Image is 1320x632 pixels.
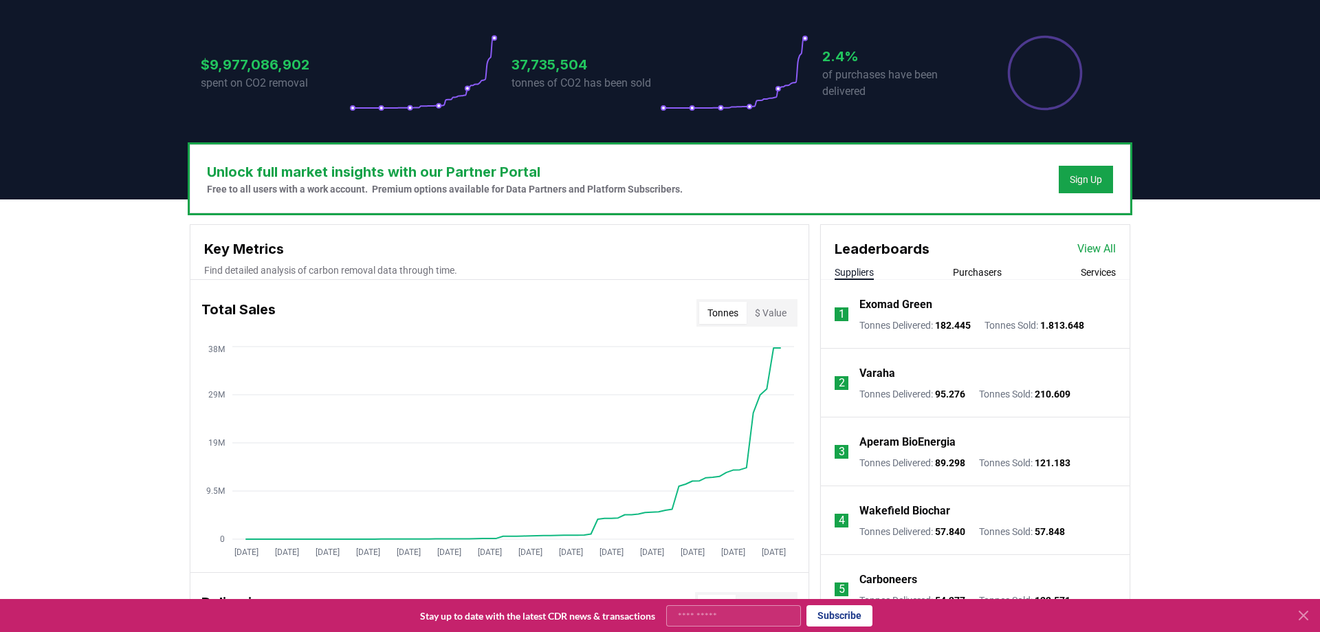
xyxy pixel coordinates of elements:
h3: Unlock full market insights with our Partner Portal [207,162,683,182]
tspan: 29M [208,390,225,400]
p: 3 [839,444,845,460]
p: Free to all users with a work account. Premium options available for Data Partners and Platform S... [207,182,683,196]
tspan: [DATE] [762,547,786,557]
p: 1 [839,306,845,323]
span: 133.571 [1035,595,1070,606]
button: $ Value [747,302,795,324]
p: 2 [839,375,845,391]
p: Tonnes Sold : [979,525,1065,538]
h3: 2.4% [822,46,971,67]
h3: Leaderboards [835,239,929,259]
a: Aperam BioEnergia [859,434,956,450]
p: Tonnes Delivered : [859,387,965,401]
tspan: 9.5M [206,486,225,496]
p: Tonnes Delivered : [859,456,965,470]
p: tonnes of CO2 has been sold [511,75,660,91]
tspan: [DATE] [437,547,461,557]
button: Tonnes [699,302,747,324]
button: Services [1081,265,1116,279]
button: Purchasers [953,265,1002,279]
h3: Key Metrics [204,239,795,259]
tspan: [DATE] [518,547,542,557]
tspan: 38M [208,345,225,354]
p: 4 [839,512,845,529]
tspan: [DATE] [640,547,664,557]
button: % of Sales [736,595,795,617]
button: Suppliers [835,265,874,279]
p: Find detailed analysis of carbon removal data through time. [204,263,795,277]
button: Total [698,595,736,617]
p: Tonnes Sold : [979,456,1070,470]
a: View All [1077,241,1116,257]
a: Carboneers [859,571,917,588]
a: Sign Up [1070,173,1102,186]
p: Tonnes Delivered : [859,318,971,332]
tspan: [DATE] [397,547,421,557]
a: Varaha [859,365,895,382]
tspan: 19M [208,438,225,448]
span: 95.276 [935,389,965,400]
span: 121.183 [1035,457,1070,468]
span: 57.840 [935,526,965,537]
tspan: [DATE] [478,547,502,557]
p: Tonnes Sold : [984,318,1084,332]
tspan: 0 [220,534,225,544]
tspan: [DATE] [681,547,705,557]
h3: Deliveries [201,592,267,620]
tspan: [DATE] [234,547,258,557]
tspan: [DATE] [559,547,583,557]
tspan: [DATE] [599,547,624,557]
tspan: [DATE] [316,547,340,557]
p: Tonnes Sold : [979,387,1070,401]
span: 1.813.648 [1040,320,1084,331]
button: Sign Up [1059,166,1113,193]
a: Exomad Green [859,296,932,313]
p: Tonnes Sold : [979,593,1070,607]
p: Tonnes Delivered : [859,593,965,607]
span: 54.377 [935,595,965,606]
a: Wakefield Biochar [859,503,950,519]
p: of purchases have been delivered [822,67,971,100]
span: 57.848 [1035,526,1065,537]
tspan: [DATE] [275,547,299,557]
p: Tonnes Delivered : [859,525,965,538]
p: 5 [839,581,845,598]
span: 210.609 [1035,389,1070,400]
div: Percentage of sales delivered [1006,34,1083,111]
h3: Total Sales [201,299,276,327]
h3: $9,977,086,902 [201,54,349,75]
span: 182.445 [935,320,971,331]
tspan: [DATE] [721,547,745,557]
h3: 37,735,504 [511,54,660,75]
p: spent on CO2 removal [201,75,349,91]
tspan: [DATE] [356,547,380,557]
span: 89.298 [935,457,965,468]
